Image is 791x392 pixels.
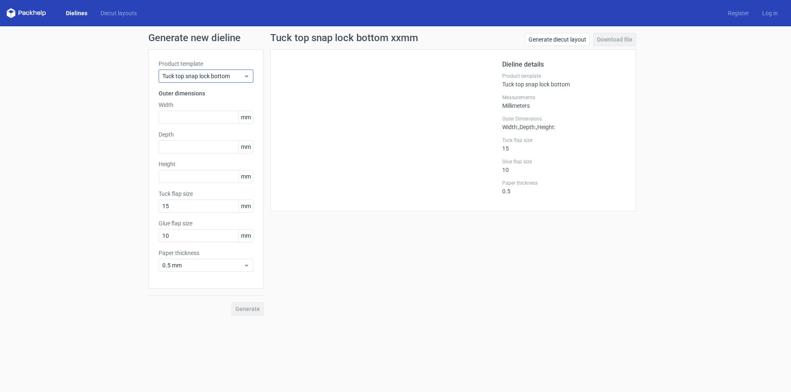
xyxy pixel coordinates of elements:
label: Tuck flap size [502,137,626,144]
div: 10 [502,158,626,173]
label: Glue flap size [159,219,253,227]
a: Diecut layouts [94,9,143,17]
span: , Height : [536,124,555,130]
span: mm [239,141,253,153]
a: Log in [756,9,784,17]
label: Depth [159,130,253,139]
label: Width [159,101,253,109]
h1: Generate new dieline [148,33,643,43]
span: 0.5 mm [162,261,243,269]
div: 0.5 [502,180,626,195]
span: mm [239,200,253,212]
label: Outer Dimensions [502,116,626,122]
a: Dielines [59,9,94,17]
label: Product template [159,60,253,68]
div: Tuck top snap lock bottom [502,73,626,88]
a: Register [721,9,756,17]
span: Tuck top snap lock bottom [162,72,243,80]
a: Generate diecut layout [525,33,590,46]
h3: Outer dimensions [159,89,253,97]
label: Paper thickness [502,180,626,186]
span: Width : [502,124,518,130]
label: Glue flap size [502,158,626,165]
label: Tuck flap size [159,190,253,198]
span: mm [239,111,253,123]
div: Millimeters [502,94,626,109]
h2: Dieline details [502,60,626,70]
span: , Depth : [518,124,536,130]
label: Height [159,160,253,168]
label: Product template [502,73,626,79]
span: mm [239,230,253,242]
label: Measurements [502,94,626,101]
div: 15 [502,137,626,152]
span: mm [239,170,253,183]
label: Paper thickness [159,249,253,257]
h1: Tuck top snap lock bottom xxmm [270,33,418,43]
